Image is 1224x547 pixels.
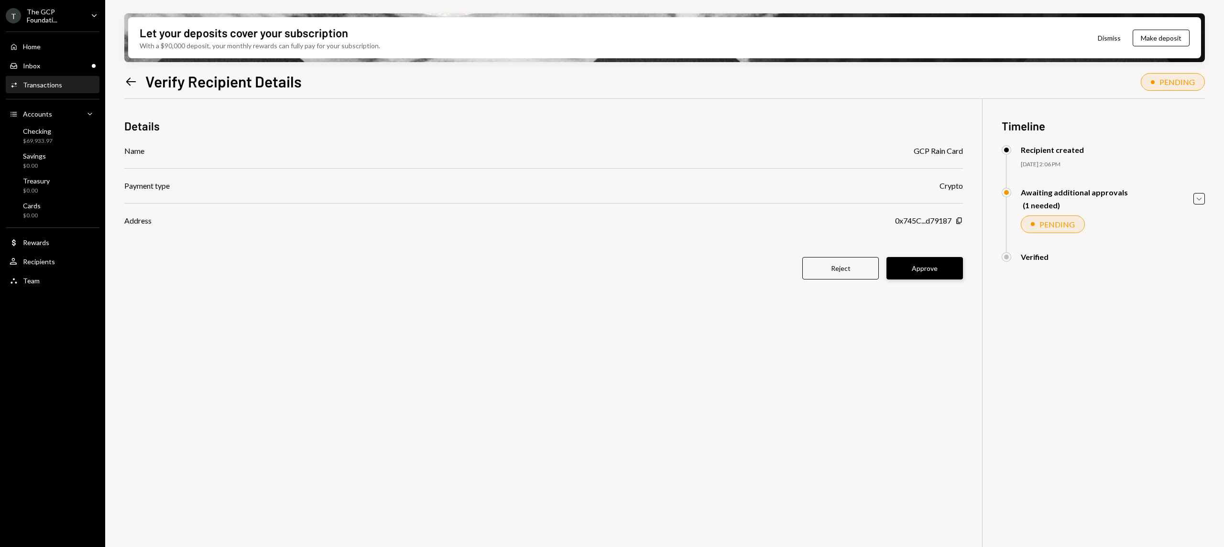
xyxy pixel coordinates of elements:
div: Recipients [23,257,55,266]
div: Recipient created [1021,145,1084,154]
button: Make deposit [1133,30,1190,46]
a: Recipients [6,253,99,270]
div: GCP Rain Card [914,145,963,157]
div: Rewards [23,238,49,247]
div: PENDING [1159,77,1195,86]
div: Verified [1021,252,1049,261]
button: Dismiss [1086,27,1133,49]
a: Accounts [6,105,99,122]
div: The GCP Foundati... [27,8,83,24]
div: Payment type [124,180,170,192]
div: T [6,8,21,23]
div: $0.00 [23,162,46,170]
div: (1 needed) [1023,201,1128,210]
a: Checking$69,933.97 [6,124,99,147]
div: Cards [23,202,41,210]
a: Treasury$0.00 [6,174,99,197]
div: Name [124,145,144,157]
a: Team [6,272,99,289]
button: Approve [886,257,963,279]
div: Address [124,215,152,226]
a: Home [6,38,99,55]
a: Savings$0.00 [6,149,99,172]
div: [DATE] 2:06 PM [1021,161,1205,169]
div: Transactions [23,81,62,89]
div: 0x745C...d79187 [895,215,951,226]
div: Savings [23,152,46,160]
div: Home [23,43,41,51]
h3: Timeline [1002,118,1205,134]
a: Cards$0.00 [6,199,99,222]
div: Let your deposits cover your subscription [140,25,348,41]
h3: Details [124,118,160,134]
div: $0.00 [23,212,41,220]
h1: Verify Recipient Details [145,72,302,91]
a: Rewards [6,234,99,251]
div: $0.00 [23,187,50,195]
div: Team [23,277,40,285]
div: Treasury [23,177,50,185]
div: Inbox [23,62,40,70]
a: Inbox [6,57,99,74]
div: With a $90,000 deposit, your monthly rewards can fully pay for your subscription. [140,41,380,51]
div: PENDING [1039,220,1075,229]
div: $69,933.97 [23,137,53,145]
div: Checking [23,127,53,135]
div: Accounts [23,110,52,118]
button: Reject [802,257,879,279]
div: Awaiting additional approvals [1021,188,1128,197]
div: Crypto [940,180,963,192]
a: Transactions [6,76,99,93]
